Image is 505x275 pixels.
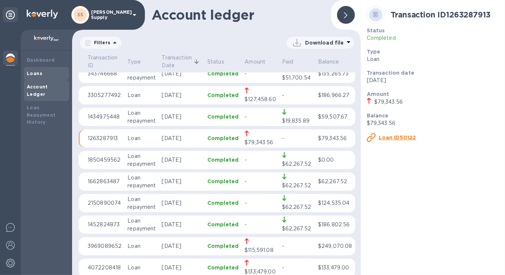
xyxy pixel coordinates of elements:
[318,264,352,272] p: $133,479.00
[245,178,276,185] p: -
[88,54,122,69] p: Transaction ID
[162,91,201,99] p: [DATE]
[27,10,58,19] img: Logo
[27,84,48,97] b: Account Ledger
[318,221,352,229] p: $186,802.56
[127,91,156,99] p: Loan
[318,70,352,78] p: $135,265.73
[282,117,310,125] div: $19,835.89
[318,91,352,99] p: $186,966.27
[245,139,273,146] div: $79,343.56
[127,195,156,211] p: Loan repayment
[91,39,110,46] p: Filters
[318,199,352,207] p: $124,535.04
[282,74,311,82] div: $51,700.54
[282,160,311,168] div: $62,267.52
[207,221,239,228] p: Completed
[88,178,122,185] p: 1662863487
[88,156,122,164] p: 1850459562
[27,105,56,125] b: Loan Repayment History
[127,217,156,233] p: Loan repayment
[245,58,276,66] p: Amount
[367,113,389,119] b: Balance
[162,54,201,69] span: Transaction Date
[282,182,311,190] div: $62,267.52
[91,10,128,20] p: [PERSON_NAME] Supply
[282,203,311,211] div: $62,267.52
[305,39,344,46] p: Download file
[162,221,201,229] p: [DATE]
[127,66,156,82] p: Loan repayment
[127,135,156,142] p: Loan
[88,199,122,207] p: 2150890074
[282,242,312,250] p: -
[88,113,122,121] p: 1434975448
[245,221,276,229] p: -
[88,91,122,99] p: 3305277492
[379,135,416,140] u: Loan ID50122
[245,70,276,78] p: -
[207,70,239,77] p: Completed
[207,156,239,164] p: Completed
[367,119,499,127] p: $79,343.56
[207,91,239,99] p: Completed
[162,54,192,69] p: Transaction Date
[88,242,122,250] p: 3969089652
[162,178,201,185] p: [DATE]
[367,34,499,42] p: Completed
[318,156,352,164] p: $0.00
[207,264,239,271] p: Completed
[318,58,352,66] p: Balance
[3,7,18,22] div: Unpin categories
[162,264,201,272] p: [DATE]
[318,178,352,185] p: $62,267.52
[367,49,381,55] b: Type
[282,264,312,272] p: -
[207,242,239,250] p: Completed
[282,58,312,66] p: Paid
[127,264,156,272] p: Loan
[367,91,389,97] b: Amount
[207,178,239,185] p: Completed
[318,135,352,142] p: $79,343.56
[207,113,239,120] p: Completed
[162,199,201,207] p: [DATE]
[162,113,201,121] p: [DATE]
[318,242,352,250] p: $249,070.08
[367,77,499,84] p: [DATE]
[318,113,352,121] p: $59,507.67
[207,199,239,207] p: Completed
[282,91,312,99] p: -
[367,70,414,76] b: Transaction date
[245,96,276,103] div: $127,458.60
[127,109,156,125] p: Loan repayment
[162,135,201,142] p: [DATE]
[367,55,499,63] p: Loan
[245,113,276,121] p: -
[88,221,122,229] p: 1452824873
[77,12,84,17] b: SS
[127,58,156,66] p: Type
[245,199,276,207] p: -
[88,70,122,78] p: 343746668
[152,7,325,23] h1: Account ledger
[391,10,491,19] b: Transaction ID 1263287913
[162,156,201,164] p: [DATE]
[245,246,273,254] div: $115,591.08
[162,242,201,250] p: [DATE]
[245,156,276,164] p: -
[127,152,156,168] p: Loan repayment
[282,135,312,142] p: -
[374,98,403,106] div: $79,343.56
[162,70,201,78] p: [DATE]
[207,58,239,66] p: Status
[27,71,42,76] b: Loans
[27,57,55,63] b: Dashboard
[127,174,156,190] p: Loan repayment
[207,135,239,142] p: Completed
[88,264,122,272] p: 4072208418
[88,135,122,142] p: 1263287913
[367,27,385,33] b: Status
[282,225,311,233] div: $62,267.52
[127,242,156,250] p: Loan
